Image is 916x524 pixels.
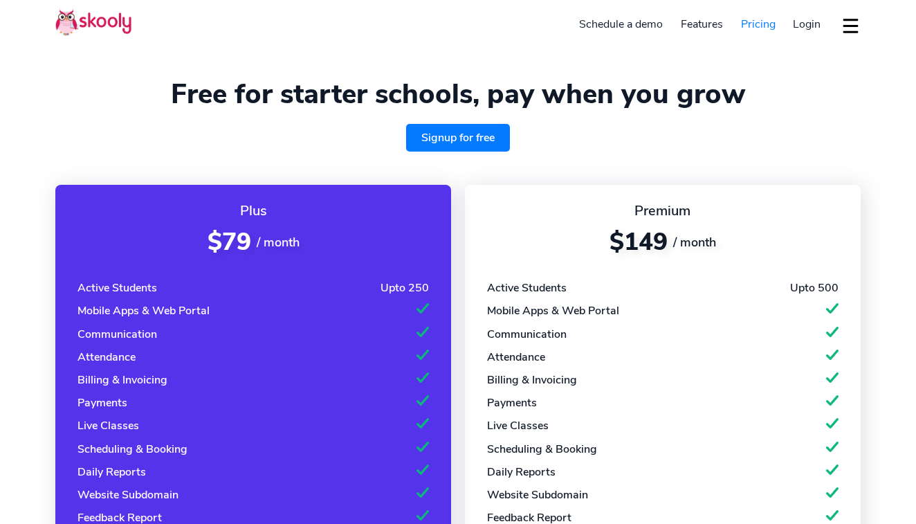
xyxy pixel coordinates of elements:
[77,280,157,296] div: Active Students
[487,303,619,318] div: Mobile Apps & Web Portal
[77,442,187,457] div: Scheduling & Booking
[487,327,567,342] div: Communication
[784,13,830,35] a: Login
[77,464,146,480] div: Daily Reports
[77,303,210,318] div: Mobile Apps & Web Portal
[77,350,136,365] div: Attendance
[487,372,577,388] div: Billing & Invoicing
[77,327,157,342] div: Communication
[77,395,127,410] div: Payments
[487,487,588,503] div: Website Subdomain
[487,418,549,433] div: Live Classes
[487,442,597,457] div: Scheduling & Booking
[77,201,429,220] div: Plus
[487,280,567,296] div: Active Students
[793,17,821,32] span: Login
[571,13,672,35] a: Schedule a demo
[77,487,178,503] div: Website Subdomain
[208,226,251,258] span: $79
[77,418,139,433] div: Live Classes
[610,226,668,258] span: $149
[487,201,839,220] div: Premium
[841,10,861,42] button: dropdown menu
[790,280,839,296] div: Upto 500
[406,124,510,152] a: Signup for free
[672,13,732,35] a: Features
[741,17,776,32] span: Pricing
[487,350,545,365] div: Attendance
[487,464,556,480] div: Daily Reports
[732,13,785,35] a: Pricing
[381,280,429,296] div: Upto 250
[487,395,537,410] div: Payments
[257,234,300,251] span: / month
[673,234,716,251] span: / month
[55,78,861,111] h1: Free for starter schools, pay when you grow
[77,372,167,388] div: Billing & Invoicing
[55,9,131,36] img: Skooly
